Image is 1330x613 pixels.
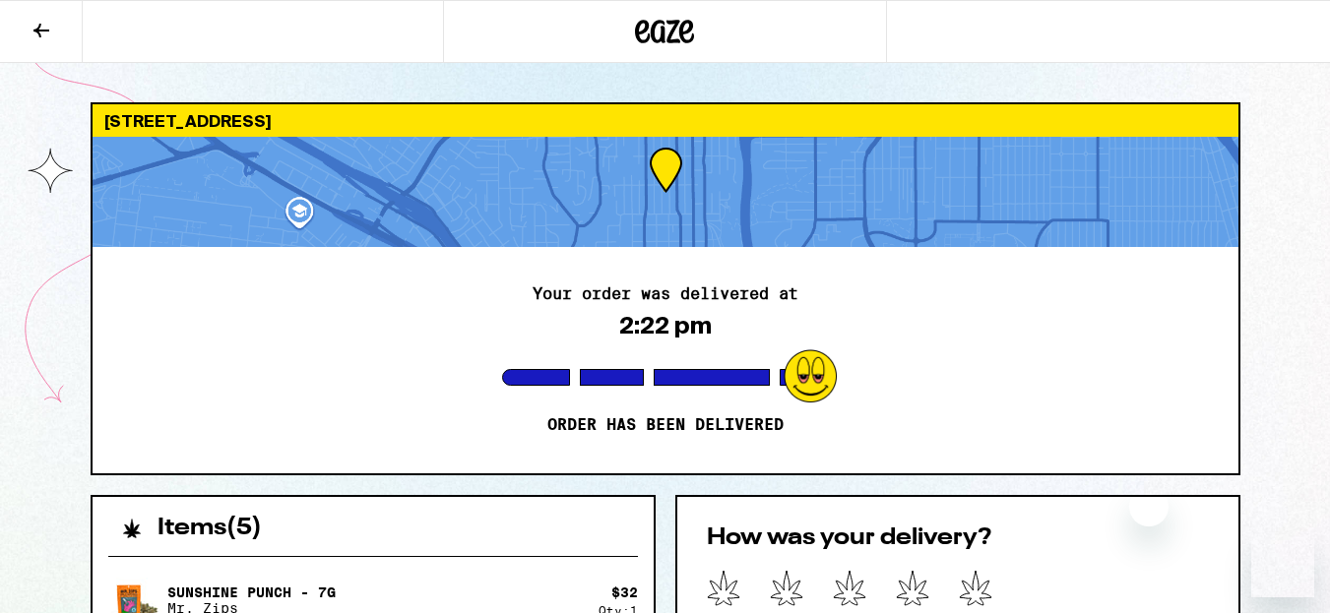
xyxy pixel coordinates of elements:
iframe: Close message [1129,487,1169,526]
iframe: Button to launch messaging window [1251,534,1314,597]
p: Order has been delivered [547,415,784,435]
h2: How was your delivery? [707,526,1209,550]
div: [STREET_ADDRESS] [93,104,1238,137]
h2: Your order was delivered at [533,286,798,302]
h2: Items ( 5 ) [158,517,262,540]
p: Sunshine Punch - 7g [167,584,336,600]
div: $ 32 [611,584,638,600]
div: 2:22 pm [619,312,712,339]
